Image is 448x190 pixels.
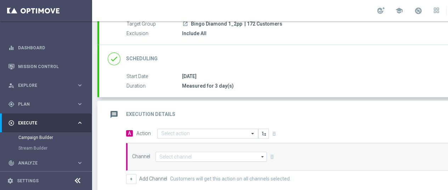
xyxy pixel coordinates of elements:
[18,161,76,165] span: Analyze
[18,102,76,106] span: Plan
[18,57,83,76] a: Mission Control
[155,152,267,162] input: Select channel
[8,82,15,89] i: person_search
[8,160,15,166] i: track_changes
[8,45,84,51] button: equalizer Dashboard
[18,132,91,143] div: Campaign Builder
[8,120,76,126] div: Execute
[126,130,133,136] span: A
[76,160,83,166] i: keyboard_arrow_right
[182,21,188,27] i: launch
[18,121,76,125] span: Execute
[244,21,282,27] span: | 172 Customers
[191,21,242,27] span: Bingo Diamond 1_2pp
[132,153,150,160] label: Channel
[108,52,120,65] i: done
[8,83,84,88] button: person_search Explore keyboard_arrow_right
[8,160,84,166] button: track_changes Analyze keyboard_arrow_right
[8,57,83,76] div: Mission Control
[139,176,167,182] label: Add Channel
[126,30,182,37] label: Exclusion
[18,145,74,151] a: Stream Builder
[126,21,182,27] label: Target Group
[76,119,83,126] i: keyboard_arrow_right
[8,120,84,126] button: play_circle_outline Execute keyboard_arrow_right
[395,7,403,15] span: school
[126,73,182,80] label: Start Date
[170,176,291,182] label: Customers will get this action on all channels selected.
[8,101,84,107] button: gps_fixed Plan keyboard_arrow_right
[17,179,39,183] a: Settings
[8,101,15,107] i: gps_fixed
[8,160,76,166] div: Analyze
[76,82,83,89] i: keyboard_arrow_right
[18,135,74,140] a: Campaign Builder
[259,152,266,161] i: arrow_drop_down
[18,83,76,88] span: Explore
[76,101,83,107] i: keyboard_arrow_right
[8,45,15,51] i: equalizer
[126,174,136,184] button: +
[8,82,76,89] div: Explore
[126,55,158,62] h2: Scheduling
[108,108,120,121] i: message
[8,101,76,107] div: Plan
[7,178,13,184] i: settings
[126,111,175,118] h2: Execution Details
[136,130,151,136] label: Action
[8,64,84,69] button: Mission Control
[8,120,15,126] i: play_circle_outline
[18,38,83,57] a: Dashboard
[126,83,182,89] label: Duration
[8,38,83,57] div: Dashboard
[18,143,91,153] div: Stream Builder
